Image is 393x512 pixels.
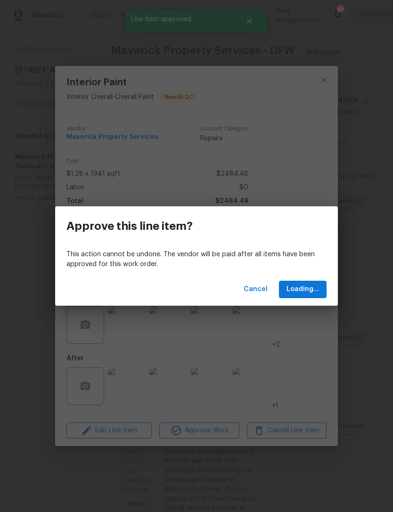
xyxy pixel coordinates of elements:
button: Cancel [240,281,271,298]
button: Loading... [279,281,327,298]
span: Cancel [244,284,268,295]
p: This action cannot be undone. The vendor will be paid after all items have been approved for this... [66,250,327,269]
span: Loading... [287,284,319,295]
h3: Approve this line item? [66,219,193,233]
